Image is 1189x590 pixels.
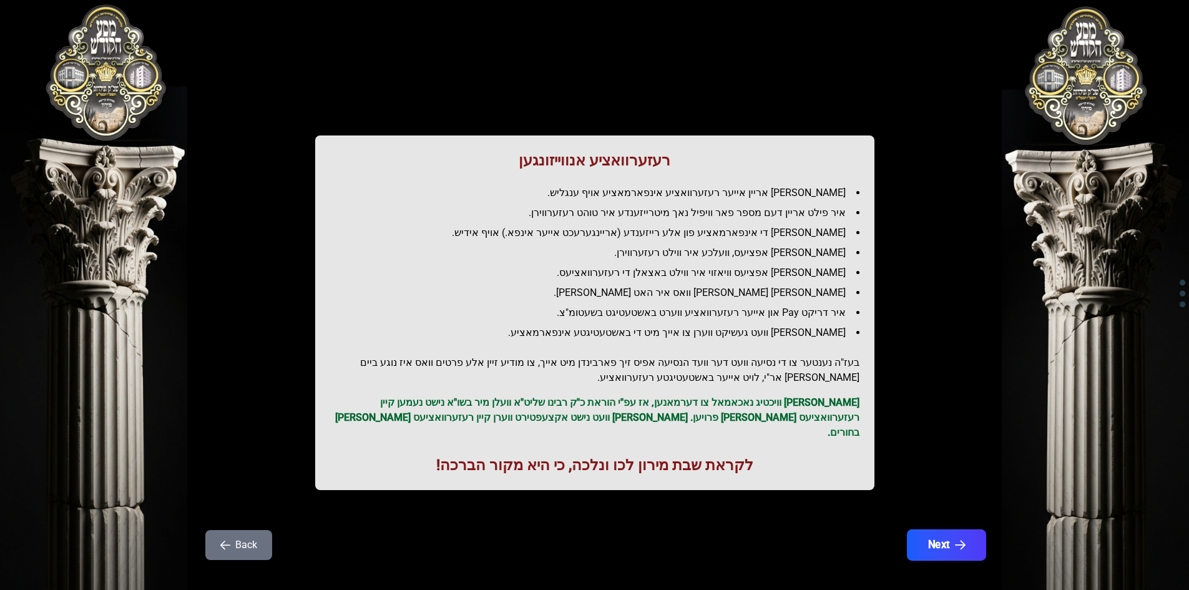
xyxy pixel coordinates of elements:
li: [PERSON_NAME] די אינפארמאציע פון אלע רייזענדע (אריינגערעכט אייער אינפא.) אויף אידיש. [340,225,859,240]
button: Next [906,529,986,561]
li: [PERSON_NAME] [PERSON_NAME] וואס איר האט [PERSON_NAME]. [340,285,859,300]
li: [PERSON_NAME] וועט געשיקט ווערן צו אייך מיט די באשטעטיגטע אינפארמאציע. [340,325,859,340]
li: [PERSON_NAME] אפציעס, וועלכע איר ווילט רעזערווירן. [340,245,859,260]
button: Back [205,530,272,560]
p: [PERSON_NAME] וויכטיג נאכאמאל צו דערמאנען, אז עפ"י הוראת כ"ק רבינו שליט"א וועלן מיר בשו"א נישט נע... [330,395,859,440]
h1: רעזערוואציע אנווייזונגען [330,150,859,170]
li: איר דריקט Pay און אייער רעזערוואציע ווערט באשטעטיגט בשעטומ"צ. [340,305,859,320]
li: איר פילט אריין דעם מספר פאר וויפיל נאך מיטרייזענדע איר טוהט רעזערווירן. [340,205,859,220]
h1: לקראת שבת מירון לכו ונלכה, כי היא מקור הברכה! [330,455,859,475]
h2: בעז"ה נענטער צו די נסיעה וועט דער וועד הנסיעה אפיס זיך פארבינדן מיט אייך, צו מודיע זיין אלע פרטים... [330,355,859,385]
li: [PERSON_NAME] אריין אייער רעזערוואציע אינפארמאציע אויף ענגליש. [340,185,859,200]
li: [PERSON_NAME] אפציעס וויאזוי איר ווילט באצאלן די רעזערוואציעס. [340,265,859,280]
